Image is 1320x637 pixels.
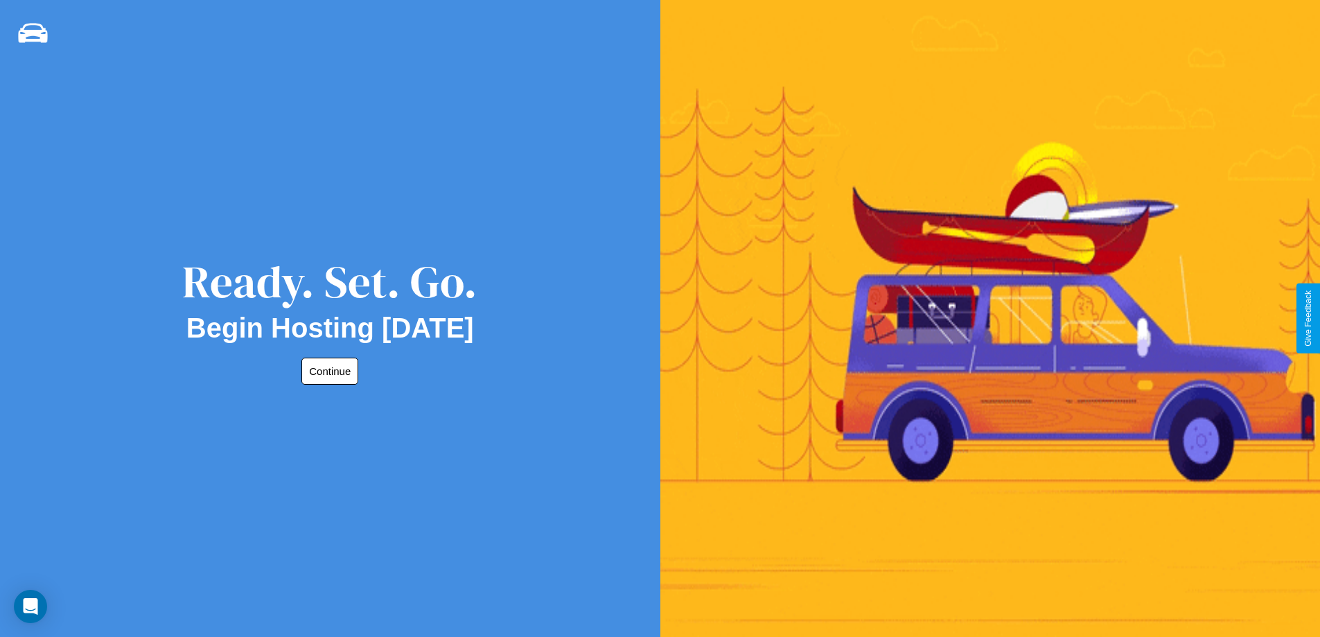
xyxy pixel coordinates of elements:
div: Ready. Set. Go. [182,251,477,313]
h2: Begin Hosting [DATE] [186,313,474,344]
div: Give Feedback [1303,290,1313,347]
button: Continue [301,358,358,385]
div: Open Intercom Messenger [14,590,47,623]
